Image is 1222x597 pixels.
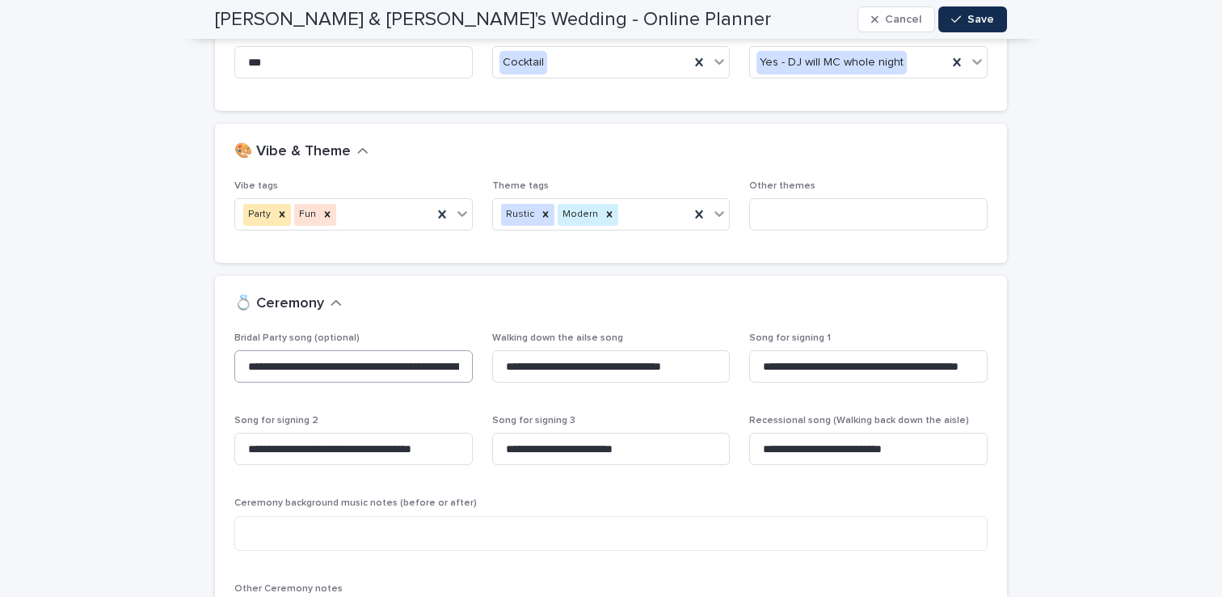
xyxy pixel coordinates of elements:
button: Save [938,6,1007,32]
div: Cocktail [499,51,547,74]
span: Theme tags [492,181,549,191]
button: 💍 Ceremony [234,295,342,313]
span: Recessional song (Walking back down the aisle) [749,416,969,426]
span: Song for signing 1 [749,333,831,343]
span: Cancel [885,14,921,25]
div: Party [243,204,273,226]
h2: [PERSON_NAME] & [PERSON_NAME]'s Wedding - Online Planner [215,8,771,32]
button: Cancel [858,6,935,32]
span: Vibe tags [234,181,278,191]
div: Rustic [501,204,537,226]
span: Walking down the ailse song [492,333,623,343]
h2: 💍 Ceremony [234,295,324,313]
span: Other Ceremony notes [234,584,343,594]
h2: 🎨 Vibe & Theme [234,143,351,161]
div: Fun [294,204,318,226]
span: Ceremony background music notes (before or after) [234,498,477,508]
span: Bridal Party song (optional) [234,333,360,343]
span: Other themes [749,181,815,191]
span: Song for signing 2 [234,416,318,426]
button: 🎨 Vibe & Theme [234,143,369,161]
span: Song for signing 3 [492,416,575,426]
span: Save [967,14,994,25]
div: Yes - DJ will MC whole night [756,51,907,74]
div: Modern [558,204,600,226]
